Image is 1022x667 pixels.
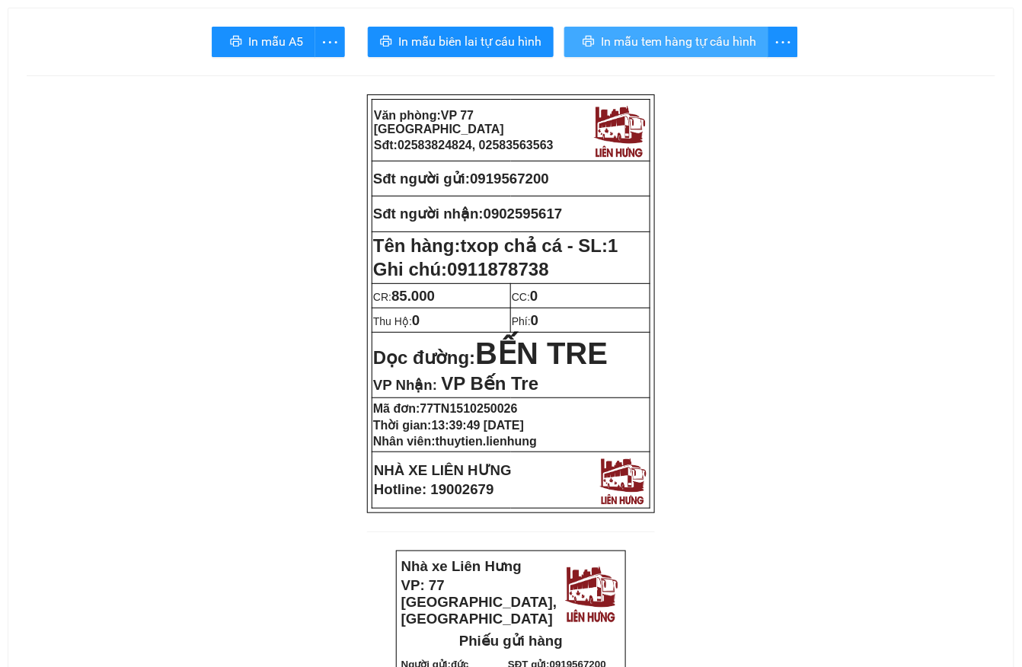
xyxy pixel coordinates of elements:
[5,27,161,76] strong: VP: 77 [GEOGRAPHIC_DATA], [GEOGRAPHIC_DATA]
[401,558,522,574] strong: Nhà xe Liên Hưng
[5,8,126,24] strong: Nhà xe Liên Hưng
[374,109,504,136] strong: Văn phòng:
[436,435,537,448] span: thuytien.lienhung
[373,377,437,393] span: VP Nhận:
[461,235,618,256] span: txop chả cá - SL:
[561,561,621,624] img: logo
[398,139,554,152] span: 02583824824, 02583563563
[374,481,494,497] strong: Hotline: 19002679
[373,315,420,327] span: Thu Hộ:
[459,633,563,649] strong: Phiếu gửi hàng
[374,139,554,152] strong: Sđt:
[380,35,392,49] span: printer
[164,11,223,74] img: logo
[212,27,315,57] button: printerIn mẫu A5
[596,454,649,506] img: logo
[608,235,618,256] span: 1
[391,288,435,304] span: 85.000
[475,337,608,370] span: BẾN TRE
[583,35,595,49] span: printer
[55,108,73,120] span: đức
[153,108,209,120] span: 0919567200
[484,206,563,222] span: 0902595617
[512,291,538,303] span: CC:
[401,577,557,627] strong: VP: 77 [GEOGRAPHIC_DATA], [GEOGRAPHIC_DATA]
[373,435,537,448] strong: Nhân viên:
[373,171,470,187] strong: Sđt người gửi:
[601,32,756,51] span: In mẫu tem hàng tự cấu hình
[470,171,549,187] span: 0919567200
[373,235,618,256] strong: Tên hàng:
[315,27,345,57] button: more
[374,462,512,478] strong: NHÀ XE LIÊN HƯNG
[373,419,524,432] strong: Thời gian:
[768,27,798,57] button: more
[373,402,518,415] strong: Mã đơn:
[530,288,538,304] span: 0
[315,33,344,52] span: more
[373,347,608,368] strong: Dọc đường:
[230,35,242,49] span: printer
[420,402,518,415] span: 77TN1510250026
[373,291,435,303] span: CR:
[512,315,538,327] span: Phí:
[248,32,303,51] span: In mẫu A5
[768,33,797,52] span: more
[373,206,484,222] strong: Sđt người nhận:
[564,27,768,57] button: printerIn mẫu tem hàng tự cấu hình
[441,373,538,394] span: VP Bến Tre
[5,108,73,120] strong: Người gửi:
[374,109,504,136] span: VP 77 [GEOGRAPHIC_DATA]
[590,101,648,159] img: logo
[432,419,525,432] span: 13:39:49 [DATE]
[368,27,554,57] button: printerIn mẫu biên lai tự cấu hình
[447,259,548,279] span: 0911878738
[412,312,420,328] span: 0
[111,108,209,120] strong: SĐT gửi:
[62,82,166,98] strong: Phiếu gửi hàng
[373,259,549,279] span: Ghi chú:
[398,32,541,51] span: In mẫu biên lai tự cấu hình
[531,312,538,328] span: 0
